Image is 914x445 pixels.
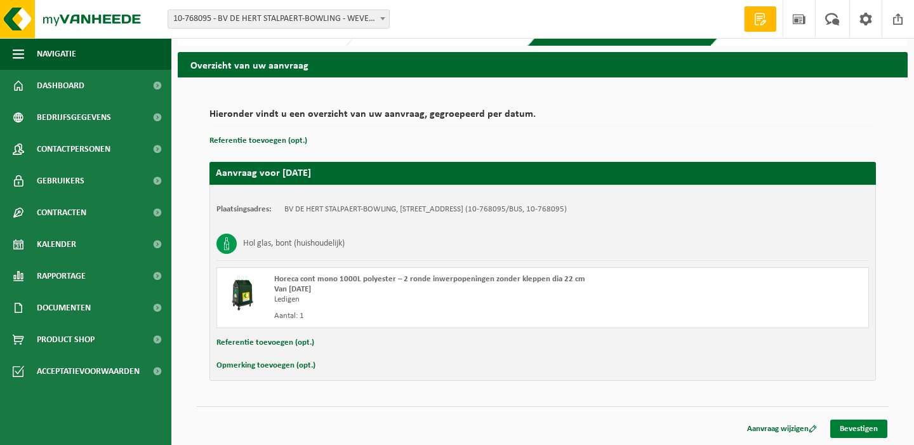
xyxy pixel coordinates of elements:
button: Referentie toevoegen (opt.) [209,133,307,149]
div: Ledigen [274,295,593,305]
span: 10-768095 - BV DE HERT STALPAERT-BOWLING - WEVELGEM [168,10,389,28]
span: Bedrijfsgegevens [37,102,111,133]
span: Gebruikers [37,165,84,197]
span: Contracten [37,197,86,229]
h2: Hieronder vindt u een overzicht van uw aanvraag, gegroepeerd per datum. [209,109,876,126]
span: Horeca cont mono 1000L polyester – 2 ronde inwerpopeningen zonder kleppen dia 22 cm [274,275,585,283]
a: Aanvraag wijzigen [738,420,826,438]
span: Product Shop [37,324,95,355]
span: Kalender [37,229,76,260]
button: Referentie toevoegen (opt.) [216,335,314,351]
h2: Overzicht van uw aanvraag [178,52,908,77]
img: CR-HR-1C-1000-PES-01.png [223,274,262,312]
span: Navigatie [37,38,76,70]
strong: Plaatsingsadres: [216,205,272,213]
div: Aantal: 1 [274,311,593,321]
h3: Hol glas, bont (huishoudelijk) [243,234,345,254]
span: Acceptatievoorwaarden [37,355,140,387]
span: Documenten [37,292,91,324]
span: Rapportage [37,260,86,292]
span: 10-768095 - BV DE HERT STALPAERT-BOWLING - WEVELGEM [168,10,390,29]
strong: Aanvraag voor [DATE] [216,168,311,178]
button: Opmerking toevoegen (opt.) [216,357,315,374]
span: Dashboard [37,70,84,102]
a: Bevestigen [830,420,887,438]
strong: Van [DATE] [274,285,311,293]
span: Contactpersonen [37,133,110,165]
td: BV DE HERT STALPAERT-BOWLING, [STREET_ADDRESS] (10-768095/BUS, 10-768095) [284,204,567,215]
